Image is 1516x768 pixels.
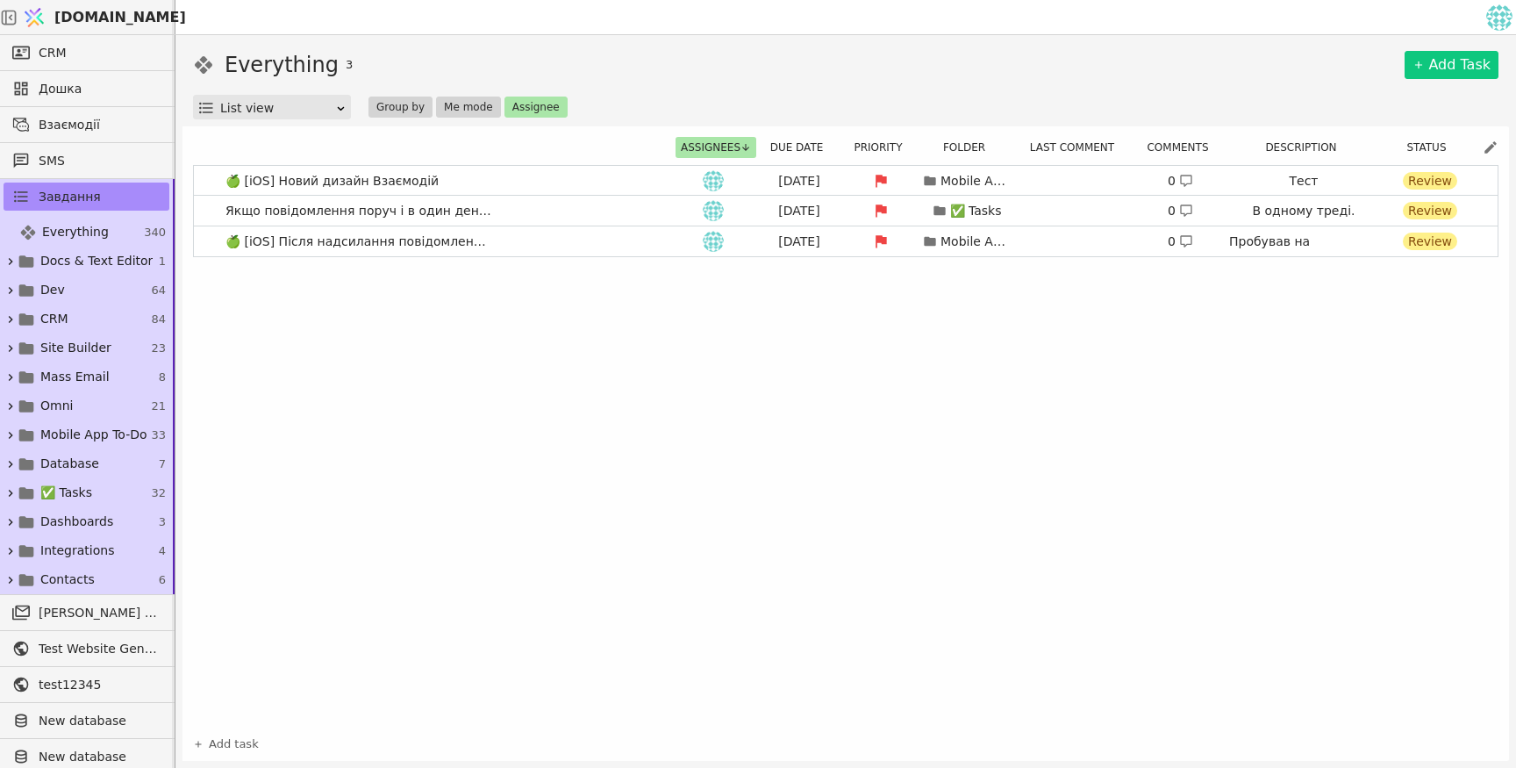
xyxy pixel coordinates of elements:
span: Взаємодії [39,116,161,134]
span: Omni [40,397,73,415]
span: CRM [40,310,68,328]
button: Comments [1141,137,1224,158]
a: New database [4,707,169,735]
span: 21 [151,398,166,415]
div: 0 [1168,233,1193,251]
button: Me mode [436,97,501,118]
img: ih [703,231,724,252]
div: [DATE] [760,172,839,190]
a: 🍏 [iOS] Новий дизайн Взаємодійih[DATE]Mobile App To-Do0 ТестReview [194,166,1498,196]
div: Assignees [676,137,755,158]
span: SMS [39,152,161,170]
span: 4 [159,542,166,560]
p: Mobile App To-Do [940,233,1011,251]
span: Mass Email [40,368,110,386]
span: Mobile App To-Do [40,426,147,444]
a: Якщо повідомлення поруч і в один день то мають бути разомih[DATE]✅ Tasks0 В одному треді.Review [194,196,1498,226]
span: 84 [151,311,166,328]
p: Тест [1289,172,1318,190]
span: test12345 [39,676,161,694]
a: SMS [4,147,169,175]
div: Description [1232,137,1381,158]
span: 7 [159,456,166,473]
span: Database [40,455,99,473]
div: Review [1403,202,1457,219]
span: New database [39,748,161,766]
div: 0 [1168,202,1193,220]
span: Test Website General template [39,640,161,658]
span: Add task [209,736,259,753]
a: Add Task [1405,51,1498,79]
span: New database [39,712,161,730]
p: ✅ Tasks [950,202,1002,220]
span: 3 [346,56,353,74]
span: Якщо повідомлення поруч і в один день то мають бути разом [218,198,499,224]
div: [DATE] [760,233,839,251]
span: Everything [42,223,109,241]
span: 8 [159,369,166,386]
span: 64 [151,282,166,299]
img: 5aac599d017e95b87b19a5333d21c178 [1486,4,1512,31]
span: 🍏 [iOS] Новий дизайн Взаємодій [218,169,446,194]
span: 23 [151,340,166,357]
button: Priority [848,137,918,158]
span: Завдання [39,188,101,206]
div: Status [1388,137,1476,158]
button: Description [1260,137,1352,158]
button: Status [1401,137,1462,158]
div: Due date [762,137,841,158]
a: Взаємодії [4,111,169,139]
a: 🍏 [iOS] Після надсилання повідомлення його не видноih[DATE]Mobile App To-Do0 Пробував на [GEOGRAP... [194,226,1498,256]
img: ih [703,200,724,221]
span: Site Builder [40,339,111,357]
img: Logo [21,1,47,34]
button: Last comment [1025,137,1130,158]
a: [PERSON_NAME] розсилки [4,599,169,627]
p: В одному треді. [1253,202,1355,220]
span: Dev [40,281,65,299]
a: [DOMAIN_NAME] [18,1,175,34]
div: Review [1403,233,1457,250]
span: CRM [39,44,67,62]
span: 6 [159,571,166,589]
span: 1 [159,253,166,270]
span: Integrations [40,542,114,560]
p: Пробував на [GEOGRAPHIC_DATA] [1229,233,1378,269]
button: Due date [765,137,840,158]
button: Group by [368,97,433,118]
div: Comments [1141,137,1225,158]
p: Mobile App To-Do [940,172,1011,190]
span: [DOMAIN_NAME] [54,7,186,28]
a: Завдання [4,183,169,211]
span: 3 [159,513,166,531]
button: Assignee [504,97,568,118]
div: Folder [926,137,1013,158]
span: [PERSON_NAME] розсилки [39,604,161,622]
div: [DATE] [760,202,839,220]
span: 340 [144,224,166,241]
div: Review [1403,172,1457,190]
span: ✅ Tasks [40,484,92,502]
div: 0 [1168,172,1193,190]
span: 🍏 [iOS] Після надсилання повідомлення його не видно [218,229,499,255]
img: ih [703,170,724,191]
span: Contacts [40,571,95,589]
a: Add task [193,736,259,753]
div: List view [220,96,335,120]
span: Дошка [39,80,161,98]
span: 32 [151,484,166,502]
a: CRM [4,39,169,67]
a: test12345 [4,671,169,699]
span: Docs & Text Editor [40,252,153,270]
h1: Everything [225,49,339,81]
a: Test Website General template [4,635,169,663]
span: 33 [151,427,166,444]
button: Assignees [676,137,756,158]
span: Dashboards [40,513,113,531]
button: Folder [938,137,1001,158]
div: Last comment [1020,137,1134,158]
a: Дошка [4,75,169,103]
